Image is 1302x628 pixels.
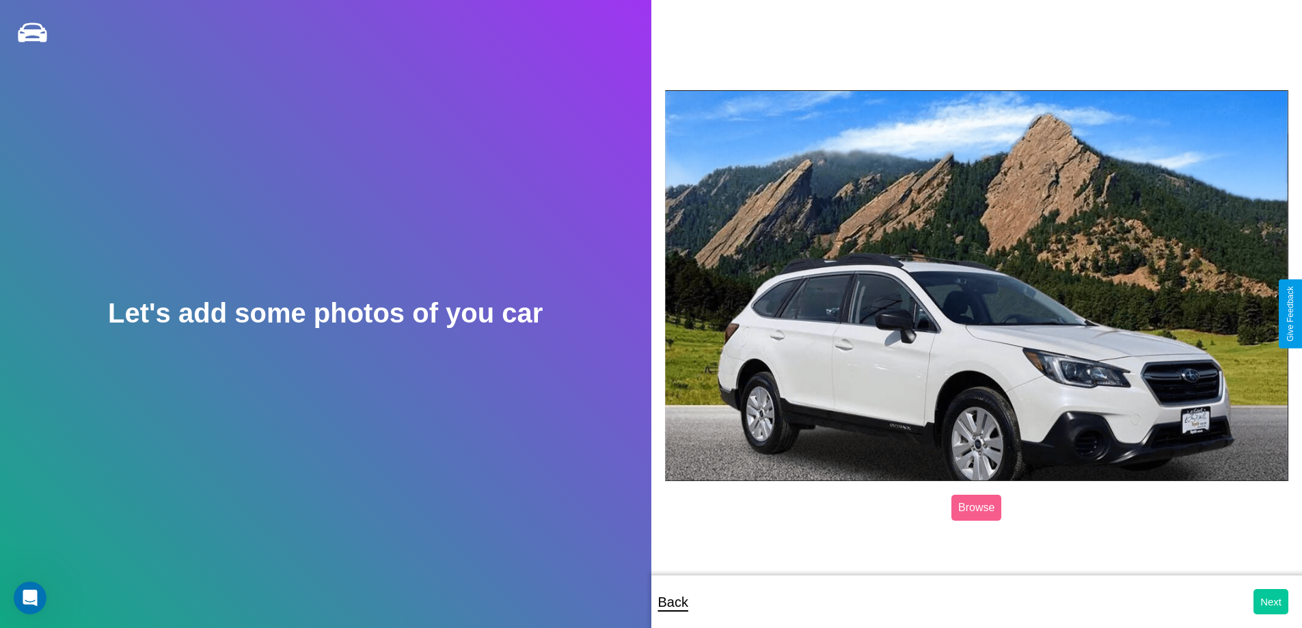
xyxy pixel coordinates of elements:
label: Browse [951,495,1001,521]
iframe: Intercom live chat [14,582,46,614]
p: Back [658,590,688,614]
button: Next [1253,589,1288,614]
img: posted [665,90,1289,481]
div: Give Feedback [1286,286,1295,342]
h2: Let's add some photos of you car [108,298,543,329]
